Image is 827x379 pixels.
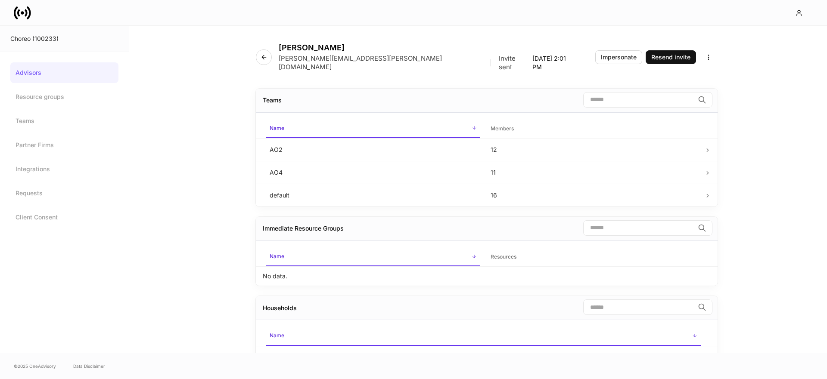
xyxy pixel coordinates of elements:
[263,184,484,206] td: default
[10,34,118,43] div: Choreo (100233)
[10,135,118,155] a: Partner Firms
[10,62,118,83] a: Advisors
[263,96,282,105] div: Teams
[491,253,516,261] h6: Resources
[601,54,637,60] div: Impersonate
[487,120,701,138] span: Members
[646,50,696,64] button: Resend invite
[490,59,492,67] p: |
[10,207,118,228] a: Client Consent
[279,43,575,52] h4: [PERSON_NAME]
[499,54,529,71] p: Invite sent
[10,86,118,107] a: Resource groups
[10,183,118,203] a: Requests
[263,224,344,233] div: Immediate Resource Groups
[263,161,484,184] td: AO4
[263,272,287,280] p: No data.
[270,331,284,339] h6: Name
[491,124,514,132] h6: Members
[263,304,297,312] div: Households
[10,111,118,131] a: Teams
[263,138,484,161] td: AO2
[484,138,705,161] td: 12
[73,363,105,370] a: Data Disclaimer
[484,184,705,206] td: 16
[266,248,480,266] span: Name
[270,124,284,132] h6: Name
[532,54,575,71] p: [DATE] 2:01 PM
[266,120,480,138] span: Name
[595,50,642,64] button: Impersonate
[487,248,701,266] span: Resources
[10,159,118,179] a: Integrations
[263,346,704,369] td: 1st Interiors Group
[279,54,483,71] p: [PERSON_NAME][EMAIL_ADDRESS][PERSON_NAME][DOMAIN_NAME]
[266,327,701,345] span: Name
[651,54,690,60] div: Resend invite
[484,161,705,184] td: 11
[14,363,56,370] span: © 2025 OneAdvisory
[270,252,284,260] h6: Name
